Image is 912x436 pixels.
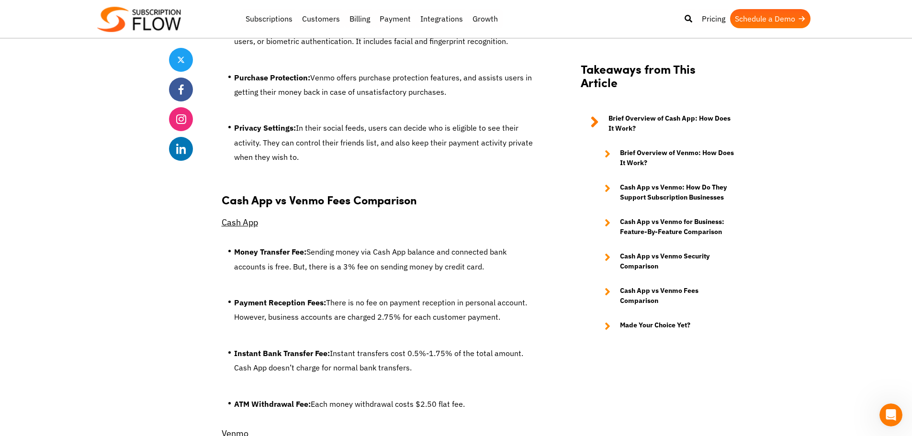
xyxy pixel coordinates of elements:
a: Customers [297,9,345,28]
a: Payment [375,9,416,28]
strong: Privacy Settings: [234,123,296,133]
a: Cash App vs Venmo for Business: Feature-By-Feature Comparison [595,217,734,237]
li: Each money withdrawal costs $2.50 flat fee. [234,397,538,416]
a: Cash App vs Venmo Fees Comparison [595,286,734,306]
li: There is no fee on payment reception in personal account. However, business accounts are charged ... [234,295,538,329]
h2: Takeaways from This Article [581,62,734,99]
li: Sending money via Cash App balance and connected bank accounts is free. But, there is a 3% fee on... [234,245,538,279]
strong: Brief Overview of Cash App: How Does It Work? [608,113,734,134]
a: Pricing [697,9,730,28]
a: Schedule a Demo [730,9,811,28]
a: Made Your Choice Yet? [595,320,734,332]
strong: Money Transfer Fee: [234,247,306,257]
a: Integrations [416,9,468,28]
strong: Cash App vs Venmo Security Comparison [620,251,734,271]
strong: Cash App vs Venmo Fees Comparison [620,286,734,306]
u: Cash App [222,217,258,228]
strong: ATM Withdrawal Fee: [234,399,311,409]
img: Subscriptionflow [97,7,181,32]
iframe: Intercom live chat [879,403,902,426]
a: Subscriptions [241,9,297,28]
a: Brief Overview of Cash App: How Does It Work? [581,113,734,134]
a: Billing [345,9,375,28]
a: Cash App vs Venmo Security Comparison [595,251,734,271]
strong: Payment Reception Fees: [234,298,326,307]
li: Instant transfers cost 0.5%-1.75% of the total amount. Cash App doesn’t charge for normal bank tr... [234,346,538,380]
a: Cash App vs Venmo: How Do They Support Subscription Businesses [595,182,734,202]
strong: Brief Overview of Venmo: How Does It Work? [620,148,734,168]
strong: Instant Bank Transfer Fee: [234,348,330,358]
li: Venmo offers purchase protection features, and assists users in getting their money back in case ... [234,70,538,104]
a: Growth [468,9,503,28]
strong: Cash App vs Venmo: How Do They Support Subscription Businesses [620,182,734,202]
strong: Cash App vs Venmo for Business: Feature-By-Feature Comparison [620,217,734,237]
strong: Cash App vs Venmo Fees Comparison [222,191,417,208]
a: Brief Overview of Venmo: How Does It Work? [595,148,734,168]
li: In their social feeds, users can decide who is eligible to see their activity. They can control t... [234,121,538,169]
strong: Made Your Choice Yet? [620,320,690,332]
strong: Purchase Protection: [234,73,310,82]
